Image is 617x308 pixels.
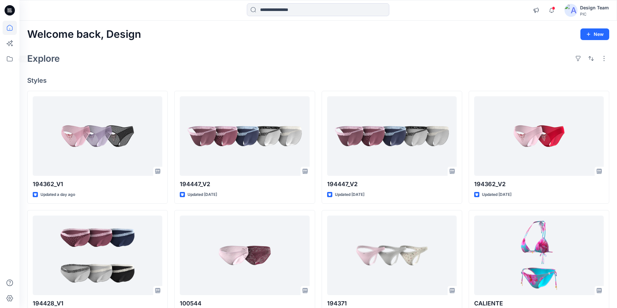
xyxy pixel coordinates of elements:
[27,53,60,64] h2: Explore
[327,96,457,176] a: 194447_V2
[33,180,162,189] p: 194362_V1
[33,299,162,308] p: 194428_V1
[188,191,217,198] p: Updated [DATE]
[327,299,457,308] p: 194371
[27,77,609,84] h4: Styles
[482,191,511,198] p: Updated [DATE]
[580,4,609,12] div: Design Team
[335,191,364,198] p: Updated [DATE]
[474,216,604,295] a: CALIENTE
[33,96,162,176] a: 194362_V1
[180,299,309,308] p: 100544
[474,96,604,176] a: 194362_V2
[180,216,309,295] a: 100544
[580,28,609,40] button: New
[40,191,75,198] p: Updated a day ago
[180,96,309,176] a: 194447_V2
[474,180,604,189] p: 194362_V2
[327,180,457,189] p: 194447_V2
[565,4,577,17] img: avatar
[27,28,141,40] h2: Welcome back, Design
[33,216,162,295] a: 194428_V1
[474,299,604,308] p: CALIENTE
[580,12,609,16] div: PIC
[180,180,309,189] p: 194447_V2
[327,216,457,295] a: 194371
